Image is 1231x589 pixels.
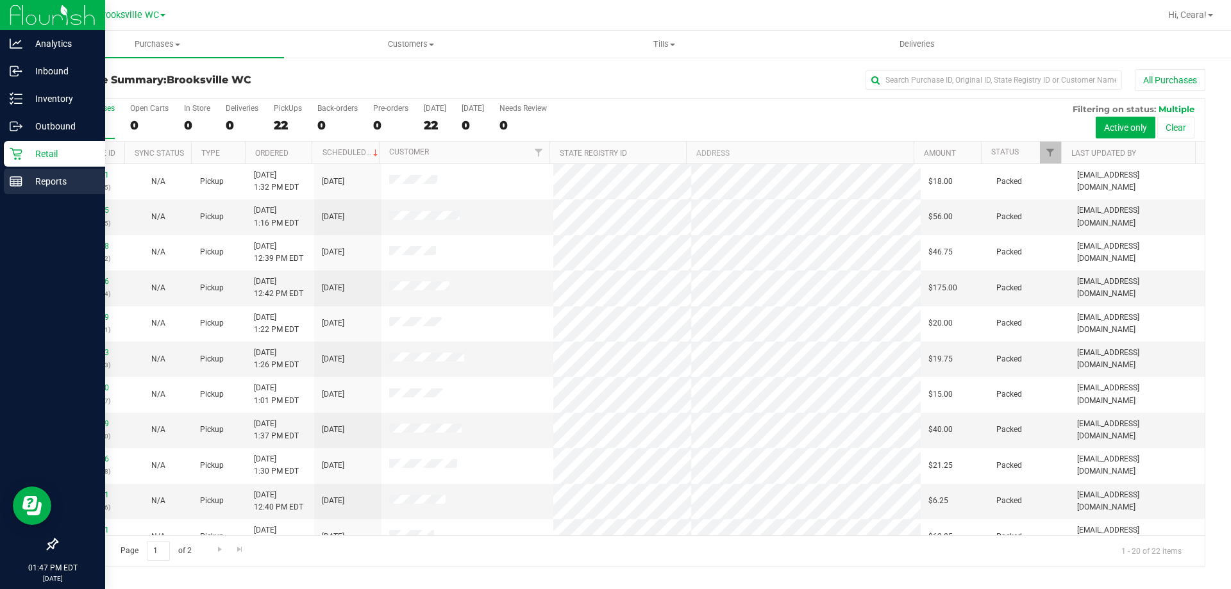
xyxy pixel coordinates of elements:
[996,282,1022,294] span: Packed
[996,246,1022,258] span: Packed
[254,418,299,442] span: [DATE] 1:37 PM EDT
[200,317,224,329] span: Pickup
[255,149,289,158] a: Ordered
[151,495,165,507] button: N/A
[151,388,165,401] button: N/A
[73,490,109,499] a: 11987721
[6,574,99,583] p: [DATE]
[322,388,344,401] span: [DATE]
[22,174,99,189] p: Reports
[322,246,344,258] span: [DATE]
[1157,117,1194,138] button: Clear
[151,496,165,505] span: Not Applicable
[254,240,303,265] span: [DATE] 12:39 PM EDT
[1077,489,1197,513] span: [EMAIL_ADDRESS][DOMAIN_NAME]
[200,246,224,258] span: Pickup
[73,206,109,215] a: 11988445
[866,71,1122,90] input: Search Purchase ID, Original ID, State Registry ID or Customer Name...
[991,147,1019,156] a: Status
[151,461,165,470] span: Not Applicable
[1077,276,1197,300] span: [EMAIL_ADDRESS][DOMAIN_NAME]
[200,176,224,188] span: Pickup
[1159,104,1194,114] span: Multiple
[462,104,484,113] div: [DATE]
[151,246,165,258] button: N/A
[928,176,953,188] span: $18.00
[200,460,224,472] span: Pickup
[73,170,109,179] a: 11987641
[538,38,790,50] span: Tills
[537,31,791,58] a: Tills
[322,495,344,507] span: [DATE]
[1096,117,1155,138] button: Active only
[424,104,446,113] div: [DATE]
[151,390,165,399] span: Not Applicable
[882,38,952,50] span: Deliveries
[151,460,165,472] button: N/A
[151,424,165,436] button: N/A
[1135,69,1205,91] button: All Purchases
[1077,169,1197,194] span: [EMAIL_ADDRESS][DOMAIN_NAME]
[22,63,99,79] p: Inbound
[1077,524,1197,549] span: [EMAIL_ADDRESS][DOMAIN_NAME]
[200,424,224,436] span: Pickup
[73,277,109,286] a: 11988296
[56,74,439,86] h3: Purchase Summary:
[686,142,914,164] th: Address
[73,383,109,392] a: 11987960
[560,149,627,158] a: State Registry ID
[13,486,51,525] iframe: Resource center
[254,489,303,513] span: [DATE] 12:40 PM EDT
[151,283,165,292] span: Not Applicable
[31,31,284,58] a: Purchases
[284,31,537,58] a: Customers
[231,541,249,558] a: Go to the last page
[22,119,99,134] p: Outbound
[1077,240,1197,265] span: [EMAIL_ADDRESS][DOMAIN_NAME]
[499,104,547,113] div: Needs Review
[10,37,22,50] inline-svg: Analytics
[254,311,299,336] span: [DATE] 1:22 PM EDT
[254,276,303,300] span: [DATE] 12:42 PM EDT
[147,541,170,561] input: 1
[73,454,109,463] a: 11987856
[996,211,1022,223] span: Packed
[274,118,302,133] div: 22
[1077,453,1197,477] span: [EMAIL_ADDRESS][DOMAIN_NAME]
[274,104,302,113] div: PickUps
[1071,149,1136,158] a: Last Updated By
[499,118,547,133] div: 0
[322,176,344,188] span: [DATE]
[22,36,99,51] p: Analytics
[317,118,358,133] div: 0
[1077,204,1197,229] span: [EMAIL_ADDRESS][DOMAIN_NAME]
[254,347,299,371] span: [DATE] 1:26 PM EDT
[184,118,210,133] div: 0
[200,282,224,294] span: Pickup
[200,388,224,401] span: Pickup
[167,74,251,86] span: Brooksville WC
[389,147,429,156] a: Customer
[151,211,165,223] button: N/A
[928,211,953,223] span: $56.00
[1073,104,1156,114] span: Filtering on status:
[1077,382,1197,406] span: [EMAIL_ADDRESS][DOMAIN_NAME]
[996,495,1022,507] span: Packed
[373,118,408,133] div: 0
[996,531,1022,543] span: Packed
[1077,311,1197,336] span: [EMAIL_ADDRESS][DOMAIN_NAME]
[10,120,22,133] inline-svg: Outbound
[928,282,957,294] span: $175.00
[151,425,165,434] span: Not Applicable
[31,38,284,50] span: Purchases
[210,541,229,558] a: Go to the next page
[73,526,109,535] a: 11986241
[22,91,99,106] p: Inventory
[928,317,953,329] span: $20.00
[22,146,99,162] p: Retail
[322,531,344,543] span: [DATE]
[73,242,109,251] a: 11988298
[996,424,1022,436] span: Packed
[924,149,956,158] a: Amount
[6,562,99,574] p: 01:47 PM EDT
